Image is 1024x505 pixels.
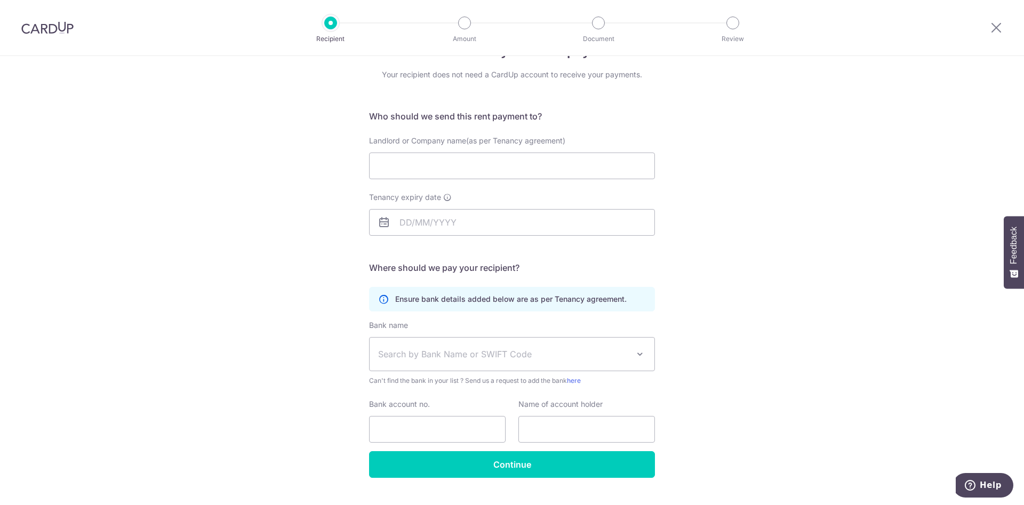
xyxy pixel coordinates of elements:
iframe: Opens a widget where you can find more information [956,473,1013,500]
h5: Where should we pay your recipient? [369,261,655,274]
img: CardUp [21,21,74,34]
label: Name of account holder [518,399,603,410]
p: Document [559,34,638,44]
input: DD/MM/YYYY [369,209,655,236]
span: Landlord or Company name(as per Tenancy agreement) [369,136,565,145]
p: Review [693,34,772,44]
p: Amount [425,34,504,44]
input: Continue [369,451,655,478]
a: here [567,376,581,384]
p: Ensure bank details added below are as per Tenancy agreement. [395,294,627,304]
label: Bank account no. [369,399,430,410]
span: Can't find the bank in your list ? Send us a request to add the bank [369,375,655,386]
span: Search by Bank Name or SWIFT Code [378,348,629,360]
button: Feedback - Show survey [1004,216,1024,288]
span: Tenancy expiry date [369,192,441,203]
label: Bank name [369,320,408,331]
p: Recipient [291,34,370,44]
span: Feedback [1009,227,1019,264]
div: Your recipient does not need a CardUp account to receive your payments. [369,69,655,80]
h5: Who should we send this rent payment to? [369,110,655,123]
